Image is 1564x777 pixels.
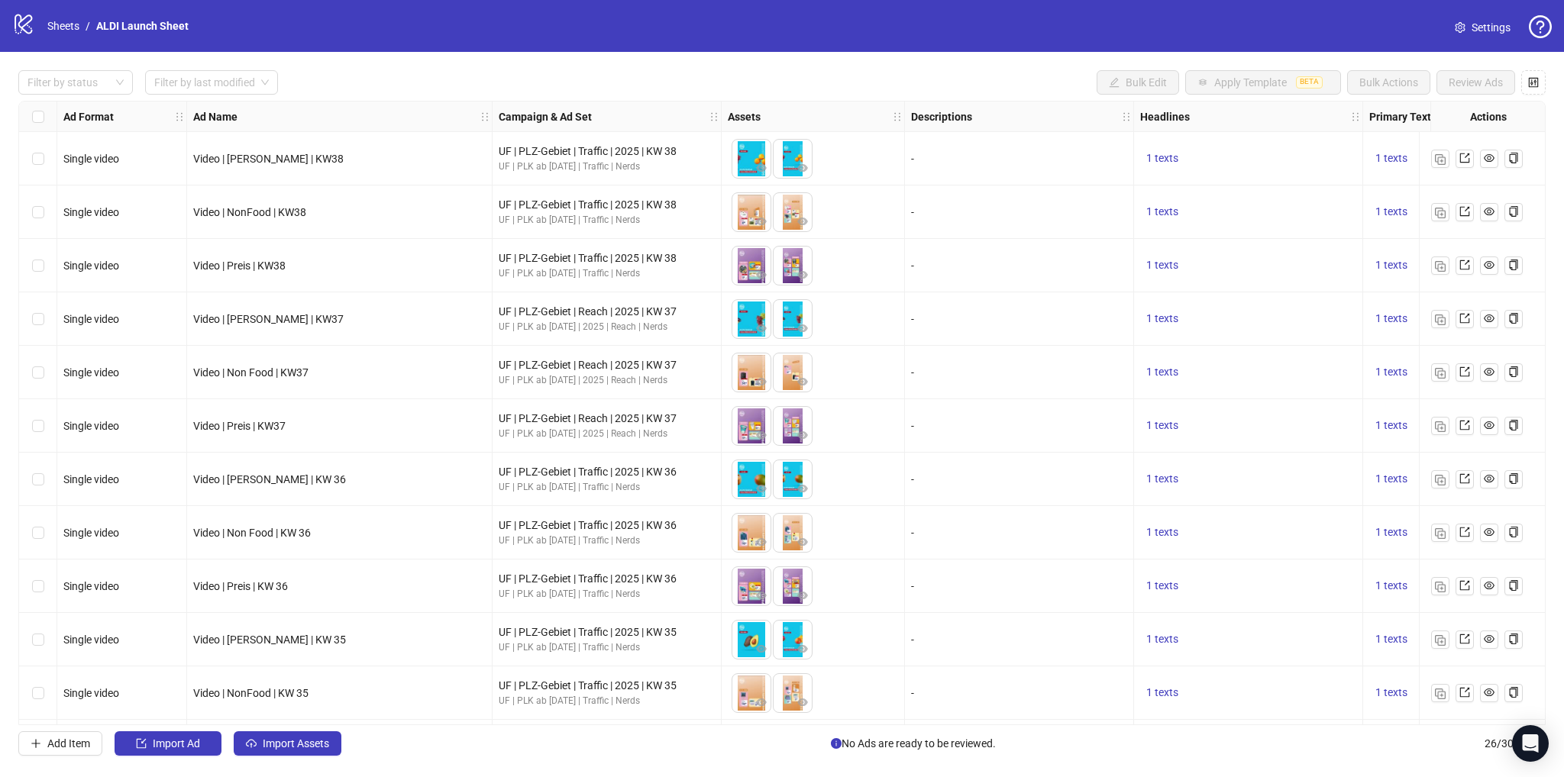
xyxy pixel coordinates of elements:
[911,473,914,485] span: -
[752,320,771,338] button: Preview
[1435,528,1446,539] img: Duplicate
[911,313,914,325] span: -
[193,580,288,592] span: Video | Preis | KW 36
[793,427,812,445] button: Preview
[1146,312,1178,324] span: 1 texts
[1459,260,1470,270] span: export
[499,108,592,125] strong: Campaign & Ad Set
[19,132,57,185] div: Select row 1
[892,111,903,122] span: holder
[1431,203,1449,221] button: Duplicate
[752,534,771,552] button: Preview
[1146,366,1178,378] span: 1 texts
[1146,419,1178,431] span: 1 texts
[1375,579,1407,592] span: 1 texts
[1375,472,1407,485] span: 1 texts
[756,376,767,387] span: eye
[1508,634,1519,644] span: copy
[1375,152,1407,164] span: 1 texts
[797,376,808,387] span: eye
[1146,526,1178,538] span: 1 texts
[774,460,812,498] img: Asset 2
[1140,470,1184,488] button: 1 texts
[1431,684,1449,702] button: Duplicate
[63,108,114,125] strong: Ad Format
[1508,260,1519,270] span: copy
[499,677,715,694] div: UF | PLZ-Gebiet | Traffic | 2025 | KW 35
[1435,582,1446,592] img: Duplicate
[728,108,761,125] strong: Assets
[774,567,812,605] img: Asset 2
[1484,206,1495,217] span: eye
[1459,473,1470,484] span: export
[774,193,812,231] img: Asset 2
[1375,259,1407,271] span: 1 texts
[1431,524,1449,542] button: Duplicate
[756,323,767,334] span: eye
[1369,470,1414,488] button: 1 texts
[1435,261,1446,272] img: Duplicate
[1435,421,1446,432] img: Duplicate
[19,102,57,132] div: Select all rows
[732,621,771,659] img: Asset 1
[831,735,996,752] span: No Ads are ready to be reviewed.
[499,196,715,213] div: UF | PLZ-Gebiet | Traffic | 2025 | KW 38
[499,410,715,427] div: UF | PLZ-Gebiet | Reach | 2025 | KW 37
[183,102,186,131] div: Resize Ad Format column
[1431,630,1449,649] button: Duplicate
[19,346,57,399] div: Select row 5
[499,694,715,708] div: UF | PLK ab [DATE] | Traffic | Nerds
[756,163,767,173] span: eye
[499,517,715,534] div: UF | PLZ-Gebiet | Traffic | 2025 | KW 36
[499,266,715,281] div: UF | PLK ab [DATE] | Traffic | Nerds
[193,687,309,699] span: Video | NonFood | KW 35
[732,193,771,231] img: Asset 1
[797,163,808,173] span: eye
[1485,735,1546,752] span: 26 / 300 items
[774,247,812,285] img: Asset 2
[63,473,119,485] span: Single video
[732,140,771,178] img: Asset 1
[774,353,812,392] img: Asset 2
[63,153,119,165] span: Single video
[911,206,914,218] span: -
[911,580,914,592] span: -
[1470,108,1507,125] strong: Actions
[1140,203,1184,221] button: 1 texts
[19,559,57,613] div: Select row 9
[193,473,346,485] span: Video | [PERSON_NAME] | KW 36
[19,506,57,559] div: Select row 8
[732,567,771,605] img: Asset 1
[63,313,119,325] span: Single video
[797,430,808,440] span: eye
[193,420,286,432] span: Video | Preis | KW37
[756,590,767,601] span: eye
[1508,420,1519,430] span: copy
[1146,152,1178,164] span: 1 texts
[193,366,309,379] span: Video | Non Food | KW37
[1443,15,1523,40] a: Settings
[1369,684,1414,702] button: 1 texts
[1375,686,1407,698] span: 1 texts
[193,527,311,539] span: Video | Non Food | KW 36
[1369,417,1414,435] button: 1 texts
[1146,686,1178,698] span: 1 texts
[793,320,812,338] button: Preview
[499,427,715,441] div: UF | PLK ab [DATE] | 2025 | Reach | Nerds
[18,731,102,756] button: Add Item
[44,18,82,34] a: Sheets
[1361,111,1372,122] span: holder
[756,430,767,440] span: eye
[499,534,715,548] div: UF | PLK ab [DATE] | Traffic | Nerds
[1435,688,1446,699] img: Duplicate
[193,153,344,165] span: Video | [PERSON_NAME] | KW38
[1140,417,1184,435] button: 1 texts
[1508,313,1519,324] span: copy
[793,213,812,231] button: Preview
[1435,314,1446,325] img: Duplicate
[174,111,185,122] span: holder
[774,407,812,445] img: Asset 2
[1146,472,1178,485] span: 1 texts
[732,674,771,712] img: Asset 1
[1508,206,1519,217] span: copy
